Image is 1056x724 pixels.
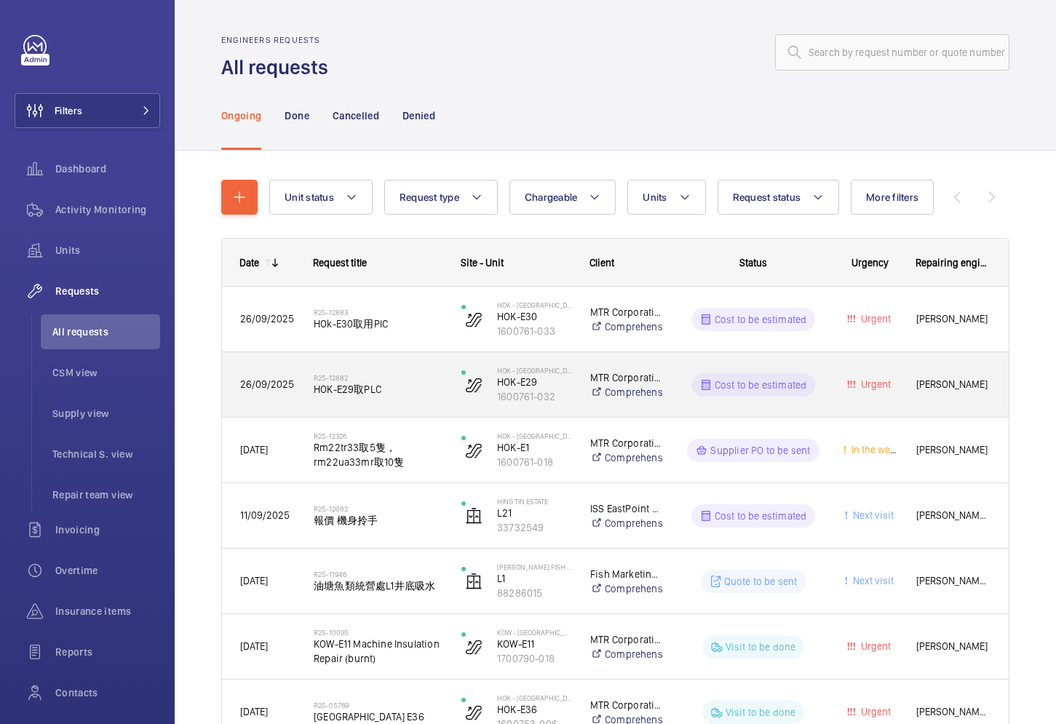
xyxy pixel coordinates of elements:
[240,640,268,652] span: [DATE]
[497,309,571,324] p: HOK-E30
[590,516,664,530] a: Comprehensive
[52,447,160,461] span: Technical S. view
[55,563,160,578] span: Overtime
[221,108,261,123] p: Ongoing
[52,406,160,421] span: Supply view
[240,706,268,717] span: [DATE]
[465,638,483,656] img: escalator.svg
[52,325,160,339] span: All requests
[384,180,498,215] button: Request type
[497,301,571,309] p: HOK - [GEOGRAPHIC_DATA]
[497,562,571,571] p: [PERSON_NAME] Fish Wholesale Market
[851,180,934,215] button: More filters
[643,191,667,203] span: Units
[240,509,290,521] span: 11/09/2025
[850,509,894,521] span: Next visit
[314,513,442,528] span: 報價 機身拎手
[497,651,571,666] p: 1700790-018
[314,628,442,637] h2: R25-10095
[715,509,807,523] p: Cost to be estimated
[314,570,442,578] h2: R25-11946
[497,693,571,702] p: HOK - [GEOGRAPHIC_DATA]
[715,312,807,327] p: Cost to be estimated
[465,573,483,590] img: elevator.svg
[313,257,367,268] span: Request title
[509,180,616,215] button: Chargeable
[497,586,571,600] p: 88286015
[733,191,801,203] span: Request status
[400,191,459,203] span: Request type
[55,162,160,176] span: Dashboard
[497,440,571,455] p: HOK-E1
[285,108,309,123] p: Done
[590,647,664,661] a: Comprehensive
[461,257,504,268] span: Site - Unit
[465,507,483,525] img: elevator.svg
[589,257,614,268] span: Client
[55,103,82,118] span: Filters
[55,685,160,700] span: Contacts
[590,436,664,450] p: MTR Corporation Limited
[525,191,578,203] span: Chargeable
[314,373,442,382] h2: R25-12882
[314,317,442,331] span: HOk-E30取用PlC
[55,202,160,217] span: Activity Monitoring
[726,705,796,720] p: Visit to be done
[314,701,442,709] h2: R25-05769
[52,365,160,380] span: CSM view
[221,35,337,45] h2: Engineers requests
[497,571,571,586] p: L1
[590,385,664,399] a: Comprehensive
[590,305,664,319] p: MTR Corporation Limited
[916,257,991,268] span: Repairing engineer
[55,284,160,298] span: Requests
[314,709,442,724] span: [GEOGRAPHIC_DATA] E36
[858,378,891,390] span: Urgent
[240,313,294,325] span: 26/09/2025
[314,637,442,666] span: KOW-E11 Machine Insulation Repair (burnt)
[333,108,379,123] p: Cancelled
[590,698,664,712] p: MTR Corporation Limited
[269,180,373,215] button: Unit status
[402,108,435,123] p: Denied
[739,257,767,268] span: Status
[221,54,337,81] h1: All requests
[916,704,991,720] span: [PERSON_NAME] [PERSON_NAME]
[718,180,840,215] button: Request status
[497,375,571,389] p: HOK-E29
[465,376,483,394] img: escalator.svg
[866,191,918,203] span: More filters
[590,319,664,334] a: Comprehensive
[240,444,268,456] span: [DATE]
[314,431,442,440] h2: R25-12326
[916,311,991,327] span: [PERSON_NAME]
[52,488,160,502] span: Repair team view
[916,638,991,655] span: [PERSON_NAME]
[240,575,268,586] span: [DATE]
[314,578,442,593] span: 油塘魚類統營處L1井底吸水
[916,376,991,393] span: [PERSON_NAME]
[497,520,571,535] p: 33732549
[239,257,259,268] div: Date
[240,378,294,390] span: 26/09/2025
[590,370,664,385] p: MTR Corporation Limited
[851,257,889,268] span: Urgency
[710,443,810,458] p: Supplier PO to be sent
[497,324,571,338] p: 1600761-033
[858,640,891,652] span: Urgent
[850,575,894,586] span: Next visit
[497,389,571,404] p: 1600761-032
[724,574,798,589] p: Quote to be sent
[715,378,807,392] p: Cost to be estimated
[849,444,900,456] span: In the week
[55,604,160,618] span: Insurance items
[465,311,483,328] img: escalator.svg
[590,581,664,596] a: Comprehensive
[465,442,483,459] img: escalator.svg
[497,506,571,520] p: L21
[858,313,891,325] span: Urgent
[627,180,705,215] button: Units
[590,450,664,465] a: Comprehensive
[590,632,664,647] p: MTR Corporation Limited
[497,431,571,440] p: HOK - [GEOGRAPHIC_DATA]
